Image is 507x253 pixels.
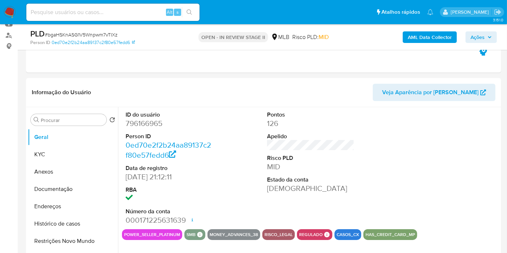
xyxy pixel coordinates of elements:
[126,172,213,182] dd: [DATE] 21:12:11
[126,118,213,128] dd: 796166965
[267,162,354,172] dd: MID
[267,118,354,128] dd: 126
[26,8,200,17] input: Pesquise usuários ou casos...
[198,32,268,42] p: OPEN - IN REVIEW STAGE II
[210,233,258,236] button: money_advances_38
[494,8,502,16] a: Sair
[30,28,45,39] b: PLD
[182,7,197,17] button: search-icon
[366,233,415,236] button: has_credit_card_mp
[267,183,354,193] dd: [DEMOGRAPHIC_DATA]
[126,111,213,119] dt: ID do usuário
[28,180,118,198] button: Documentação
[381,8,420,16] span: Atalhos rápidos
[30,39,50,46] b: Person ID
[126,208,213,215] dt: Número da conta
[382,84,478,101] span: Veja Aparência por [PERSON_NAME]
[337,233,359,236] button: casos_cx
[28,215,118,232] button: Histórico de casos
[32,89,91,96] h1: Informação do Usuário
[45,31,118,38] span: # bgaHSKnASG1V5Wnpwm7vTIXz
[52,39,135,46] a: 0ed70e2f2b24aa89137c2f80e57fedd6
[28,146,118,163] button: KYC
[267,132,354,140] dt: Apelido
[126,186,213,194] dt: RBA
[373,84,495,101] button: Veja Aparência por [PERSON_NAME]
[34,117,39,123] button: Procurar
[126,164,213,172] dt: Data de registro
[403,31,457,43] button: AML Data Collector
[493,17,503,23] span: 3.151.0
[299,233,323,236] button: regulado
[466,31,497,43] button: Ações
[28,198,118,215] button: Endereços
[427,9,433,15] a: Notificações
[28,232,118,250] button: Restrições Novo Mundo
[28,128,118,146] button: Geral
[319,33,329,41] span: MID
[187,233,196,236] button: smb
[167,9,172,16] span: Alt
[267,154,354,162] dt: Risco PLD
[126,132,213,140] dt: Person ID
[271,33,289,41] div: MLB
[267,176,354,184] dt: Estado da conta
[267,111,354,119] dt: Pontos
[28,163,118,180] button: Anexos
[176,9,179,16] span: s
[292,33,329,41] span: Risco PLD:
[41,117,104,123] input: Procurar
[471,31,485,43] span: Ações
[408,31,452,43] b: AML Data Collector
[109,117,115,125] button: Retornar ao pedido padrão
[126,140,211,160] a: 0ed70e2f2b24aa89137c2f80e57fedd6
[265,233,293,236] button: risco_legal
[124,233,180,236] button: power_seller_platinum
[126,215,213,225] dd: 000171225631639
[451,9,491,16] p: lucas.barboza@mercadolivre.com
